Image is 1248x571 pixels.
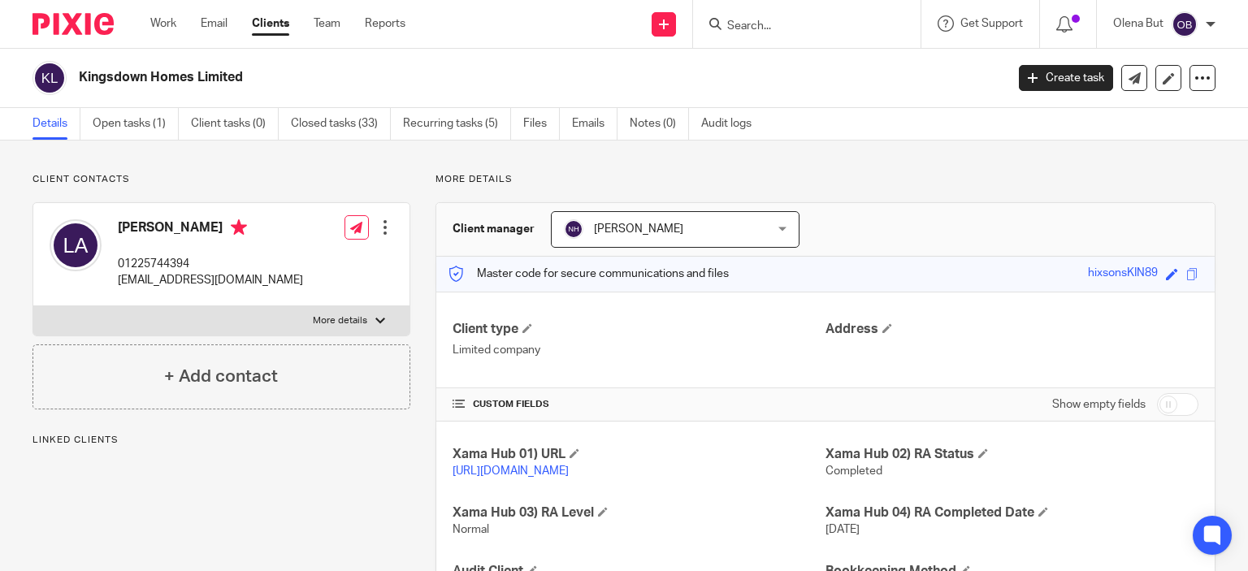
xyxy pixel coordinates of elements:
[118,219,303,240] h4: [PERSON_NAME]
[32,108,80,140] a: Details
[564,219,583,239] img: svg%3E
[453,524,489,535] span: Normal
[118,272,303,288] p: [EMAIL_ADDRESS][DOMAIN_NAME]
[1113,15,1163,32] p: Olena But
[164,364,278,389] h4: + Add contact
[726,19,872,34] input: Search
[150,15,176,32] a: Work
[435,173,1215,186] p: More details
[701,108,764,140] a: Audit logs
[453,321,825,338] h4: Client type
[448,266,729,282] p: Master code for secure communications and files
[453,342,825,358] p: Limited company
[118,256,303,272] p: 01225744394
[1019,65,1113,91] a: Create task
[1172,11,1198,37] img: svg%3E
[453,221,535,237] h3: Client manager
[252,15,289,32] a: Clients
[314,15,340,32] a: Team
[453,398,825,411] h4: CUSTOM FIELDS
[191,108,279,140] a: Client tasks (0)
[403,108,511,140] a: Recurring tasks (5)
[594,223,683,235] span: [PERSON_NAME]
[825,465,882,477] span: Completed
[960,18,1023,29] span: Get Support
[572,108,617,140] a: Emails
[32,13,114,35] img: Pixie
[825,446,1198,463] h4: Xama Hub 02) RA Status
[825,504,1198,521] h4: Xama Hub 04) RA Completed Date
[630,108,689,140] a: Notes (0)
[32,434,410,447] p: Linked clients
[825,321,1198,338] h4: Address
[231,219,247,236] i: Primary
[523,108,560,140] a: Files
[50,219,102,271] img: svg%3E
[825,524,860,535] span: [DATE]
[291,108,391,140] a: Closed tasks (33)
[201,15,227,32] a: Email
[32,61,67,95] img: svg%3E
[453,465,569,477] a: [URL][DOMAIN_NAME]
[453,504,825,521] h4: Xama Hub 03) RA Level
[1088,265,1158,283] div: hixsonsKIN89
[313,314,367,327] p: More details
[453,446,825,463] h4: Xama Hub 01) URL
[79,69,812,86] h2: Kingsdown Homes Limited
[32,173,410,186] p: Client contacts
[1052,396,1146,413] label: Show empty fields
[93,108,179,140] a: Open tasks (1)
[365,15,405,32] a: Reports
